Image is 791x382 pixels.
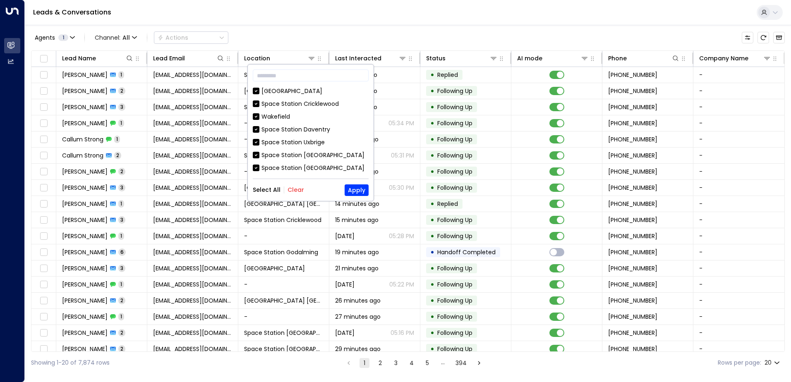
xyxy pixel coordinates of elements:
td: - [693,115,784,131]
span: Following Up [437,151,472,160]
span: 3 [118,216,125,223]
span: Clive Hallifax [62,329,108,337]
div: Space Station [GEOGRAPHIC_DATA] [253,151,369,160]
span: Mark Fermor [62,167,108,176]
span: 3 [118,184,125,191]
span: Following Up [437,296,472,305]
span: 1 [118,200,124,207]
p: 05:22 PM [389,280,414,289]
button: Actions [154,31,228,44]
div: Actions [158,34,188,41]
div: • [430,342,434,356]
span: Toggle select row [38,134,49,145]
div: Space Station Cricklewood [261,100,339,108]
span: Yesterday [335,329,355,337]
span: All [122,34,130,41]
button: Customize [742,32,753,43]
span: +447711796724 [608,71,657,79]
p: 05:16 PM [391,329,414,337]
span: Replied [437,200,458,208]
div: • [430,68,434,82]
td: - [693,212,784,228]
span: Mark Fermor [62,184,108,192]
span: Following Up [437,135,472,143]
span: clivehallifax@gmail.com [153,329,232,337]
span: Following Up [437,87,472,95]
div: • [430,148,434,162]
span: 27 minutes ago [335,313,381,321]
td: - [693,164,784,179]
span: 2 [118,168,125,175]
td: - [693,244,784,260]
span: Jennifer Nosek [62,296,108,305]
div: Last Interacted [335,53,407,63]
span: 26 minutes ago [335,296,381,305]
span: Space Station Cricklewood [244,216,321,224]
span: 2 [118,87,125,94]
div: • [430,197,434,211]
div: Space Station [GEOGRAPHIC_DATA] [261,164,364,172]
span: +447703783824 [608,135,657,143]
span: 1 [118,313,124,320]
span: 29 minutes ago [335,345,381,353]
span: Callum Strong [62,135,103,143]
button: Go to next page [474,358,484,368]
span: Following Up [437,264,472,272]
span: penelopemartin@me.com [153,87,232,95]
span: Refresh [757,32,769,43]
span: carolinegrant99@aol.com [153,345,232,353]
span: markfermor@gmail.com [153,184,232,192]
span: Following Up [437,167,472,176]
span: Riyan Hassan [62,103,108,111]
div: Status [426,53,446,63]
span: Tim Marshall [62,71,108,79]
button: Go to page 2 [375,358,385,368]
div: Space Station [GEOGRAPHIC_DATA] [253,164,369,172]
div: Lead Name [62,53,96,63]
span: Following Up [437,329,472,337]
div: • [430,310,434,324]
span: 19 minutes ago [335,248,379,256]
span: +447703783824 [608,151,657,160]
button: Go to page 4 [407,358,417,368]
div: [GEOGRAPHIC_DATA] [261,87,322,95]
div: • [430,261,434,275]
span: Riyan Hassan [62,119,108,127]
span: 3 [118,265,125,272]
td: - [693,228,784,244]
span: Following Up [437,313,472,321]
div: • [430,116,434,130]
button: Go to page 5 [422,358,432,368]
span: +447496003823 [608,264,657,272]
td: - [693,325,784,341]
span: sophierachelquantrill@hotmail.co.uk [153,216,232,224]
span: Handoff Completed [437,248,496,256]
div: Showing 1-20 of 7,874 rows [31,358,110,367]
div: • [430,229,434,243]
span: Space Station Kilburn [244,87,323,95]
span: Toggle select row [38,215,49,225]
td: - [693,277,784,292]
button: Go to page 3 [391,358,401,368]
td: - [238,309,329,325]
span: timjohnmarshall@gmail.com [153,71,232,79]
span: 1 [118,119,124,127]
span: +447415651322 [608,232,657,240]
span: +447342273932 [608,103,657,111]
span: 14 minutes ago [335,200,379,208]
div: Lead Email [153,53,185,63]
span: jennynosek@outlook.com [153,296,232,305]
span: +447500406132 [608,329,657,337]
p: 05:31 PM [391,151,414,160]
span: Space Station Chiswick [244,71,323,79]
span: markfermor@gmail.com [153,167,232,176]
div: Space Station Uxbrige [261,138,325,147]
td: - [238,164,329,179]
span: 2 [118,345,125,352]
div: Space Station Daventry [261,125,330,134]
span: 2 [114,152,121,159]
span: Sonya Turpin [62,248,108,256]
span: Caroline Grant [62,345,108,353]
span: 1 [118,232,124,239]
td: - [693,341,784,357]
